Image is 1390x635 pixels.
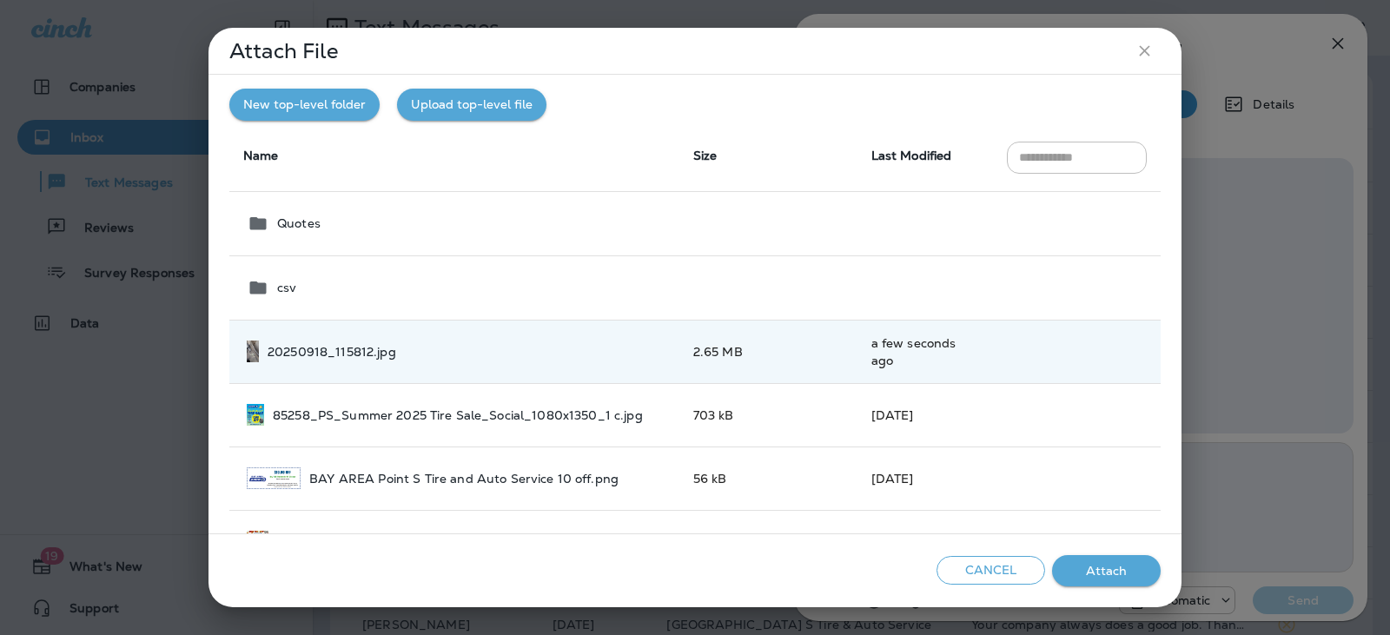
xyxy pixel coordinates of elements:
p: Quotes [277,216,321,230]
td: [DATE] [857,446,993,510]
td: 2.65 MB [679,320,857,383]
button: New top-level folder [229,89,380,121]
p: Attach File [229,44,339,58]
button: Upload top-level file [397,89,546,121]
p: csv [277,281,296,294]
p: 85258_PS_Summer 2025 Tire Sale_Social_1080x1350_1 c.jpg [273,408,643,422]
td: [DATE] [857,383,993,446]
p: BAY AREA Point S Tire and Auto Service 10 off.png [309,472,619,486]
td: a few seconds ago [857,320,993,383]
img: GBP%20Image%20720x720%20Point%20S%20Fall%20Tire%20Sale.jpg [247,531,268,552]
td: 56 kB [679,446,857,510]
span: Last Modified [871,148,952,163]
button: Cancel [937,556,1045,585]
p: 20250918_115812.jpg [268,345,396,359]
td: 703 kB [679,383,857,446]
img: 85258_PS_Summer%202025%20Tire%20Sale_Social_1080x1350_1%20c.jpg [247,404,264,426]
td: [DATE] [857,510,993,573]
span: Name [243,148,279,163]
td: 392 kB [679,510,857,573]
img: BAY%20AREA%20Point%20S%20Tire%20and%20Auto%20Service%2010%20off.png [247,467,301,489]
button: Attach [1052,555,1161,587]
img: 20250918_115812.jpg [247,341,259,362]
button: close [1129,35,1161,67]
span: Size [693,148,718,163]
